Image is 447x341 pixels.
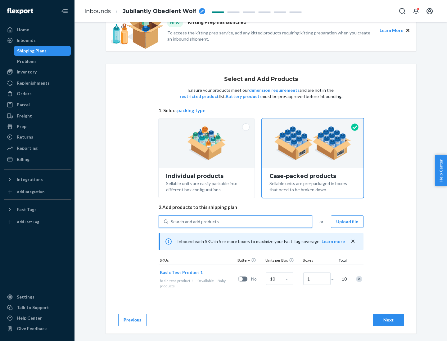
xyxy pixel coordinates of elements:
[274,126,351,160] img: case-pack.59cecea509d18c883b923b81aeac6d0b.png
[17,113,32,119] div: Freight
[167,19,183,27] div: NEW
[319,219,323,225] span: or
[17,206,37,213] div: Fast Tags
[4,35,71,45] a: Inbounds
[17,69,37,75] div: Inventory
[160,269,203,276] button: Basic Test Product 1
[4,78,71,88] a: Replenishments
[236,258,264,264] div: Battery
[17,123,26,130] div: Prep
[350,238,356,245] button: close
[17,48,47,54] div: Shipping Plans
[410,5,422,17] button: Open notifications
[356,276,362,282] div: Remove Item
[118,314,147,326] button: Previous
[17,134,33,140] div: Returns
[160,278,236,289] div: Baby products
[123,7,196,15] span: Jubilantly Obedient Wolf
[4,111,71,121] a: Freight
[17,219,39,224] div: Add Fast Tag
[380,27,403,34] button: Learn More
[84,8,111,15] a: Inbounds
[435,155,447,186] button: Help Center
[396,5,409,17] button: Open Search Box
[4,67,71,77] a: Inventory
[269,173,356,179] div: Case-packed products
[4,25,71,35] a: Home
[4,187,71,197] a: Add Integration
[17,315,42,321] div: Help Center
[341,276,347,282] span: 10
[269,179,356,193] div: Sellable units are pre-packaged in boxes that need to be broken down.
[17,91,32,97] div: Orders
[4,143,71,153] a: Reporting
[160,270,203,275] span: Basic Test Product 1
[224,76,298,82] h1: Select and Add Products
[249,87,300,93] button: dimension requirements
[4,122,71,131] a: Prep
[17,189,44,194] div: Add Integration
[180,93,219,100] button: restricted product
[166,179,247,193] div: Sellable units are easily packable into different box configurations.
[17,145,38,151] div: Reporting
[7,8,33,14] img: Flexport logo
[79,2,210,20] ol: breadcrumbs
[17,102,30,108] div: Parcel
[58,5,71,17] button: Close Navigation
[197,278,214,283] span: 0 available
[167,30,374,42] p: To access the kitting prep service, add any kitted products requiring kitting preparation when yo...
[4,89,71,99] a: Orders
[4,100,71,110] a: Parcel
[4,292,71,302] a: Settings
[423,5,436,17] button: Open account menu
[17,27,29,33] div: Home
[4,132,71,142] a: Returns
[17,156,29,162] div: Billing
[4,303,71,312] a: Talk to Support
[251,276,264,282] span: No
[4,217,71,227] a: Add Fast Tag
[179,87,343,100] p: Ensure your products meet our and are not in the list. must be pre-approved before inbounding.
[17,294,34,300] div: Settings
[159,258,236,264] div: SKUs
[331,215,363,228] button: Upload file
[404,27,411,34] button: Close
[4,205,71,215] button: Fast Tags
[188,19,246,27] p: Kitting Prep has launched
[171,219,219,225] div: Search and add products
[187,126,226,160] img: individual-pack.facf35554cb0f1810c75b2bd6df2d64e.png
[4,324,71,334] button: Give Feedback
[303,272,331,285] input: Number of boxes
[17,80,50,86] div: Replenishments
[166,173,247,179] div: Individual products
[160,278,194,283] span: basic-test-product-1
[264,258,301,264] div: Units per Box
[378,317,399,323] div: Next
[331,276,337,282] span: =
[301,258,332,264] div: Boxes
[4,175,71,184] button: Integrations
[159,107,363,114] span: 1. Select
[17,325,47,332] div: Give Feedback
[14,46,71,56] a: Shipping Plans
[332,258,348,264] div: Total
[322,238,345,245] button: Learn more
[17,37,36,43] div: Inbounds
[17,304,49,311] div: Talk to Support
[14,56,71,66] a: Problems
[266,272,293,285] input: Case Quantity
[177,107,205,114] button: packing type
[373,314,404,326] button: Next
[4,313,71,323] a: Help Center
[4,154,71,164] a: Billing
[159,204,363,210] span: 2. Add products to this shipping plan
[159,233,363,250] div: Inbound each SKU in 5 or more boxes to maximize your Fast Tag coverage
[17,58,37,64] div: Problems
[17,176,43,183] div: Integrations
[226,93,262,100] button: Battery products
